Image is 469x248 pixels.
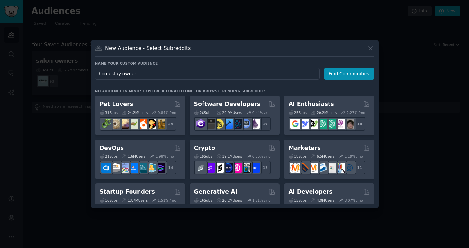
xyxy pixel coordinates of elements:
img: GoogleGeminiAI [290,119,300,129]
div: 26 Sub s [194,110,212,115]
img: cockatiel [137,119,147,129]
div: 6.5M Users [311,154,335,159]
img: dogbreed [155,119,165,129]
div: 31 Sub s [100,110,118,115]
h3: New Audience - Select Subreddits [105,45,191,51]
h2: DevOps [100,144,124,152]
h2: AI Enthusiasts [289,100,334,108]
div: 0.84 % /mo [158,110,176,115]
img: MarketingResearch [335,163,345,173]
img: ethfinance [196,163,206,173]
div: 15 Sub s [289,198,307,203]
div: 0.50 % /mo [252,154,271,159]
h2: Pet Lovers [100,100,133,108]
img: chatgpt_promptDesign [317,119,327,129]
h2: Startup Founders [100,188,155,196]
h2: Generative AI [194,188,238,196]
div: 16 Sub s [100,198,118,203]
img: defi_ [250,163,260,173]
div: 24.2M Users [122,110,148,115]
div: 1.6M Users [122,154,146,159]
img: DeepSeek [299,119,309,129]
h3: Name your custom audience [95,61,374,66]
div: 1.98 % /mo [156,154,174,159]
img: googleads [326,163,336,173]
img: csharp [196,119,206,129]
img: OpenAIDev [335,119,345,129]
h2: Software Developers [194,100,260,108]
img: Docker_DevOps [119,163,129,173]
div: 29.9M Users [217,110,242,115]
img: ballpython [110,119,120,129]
button: Find Communities [324,68,374,80]
div: 4.0M Users [311,198,335,203]
img: CryptoNews [241,163,251,173]
img: elixir [250,119,260,129]
img: AskComputerScience [241,119,251,129]
div: 20.2M Users [217,198,242,203]
input: Pick a short name, like "Digital Marketers" or "Movie-Goers" [95,68,320,80]
div: 20.2M Users [311,110,337,115]
img: 0xPolygon [205,163,215,173]
div: 1.51 % /mo [158,198,176,203]
img: PetAdvice [146,119,156,129]
div: 1.19 % /mo [345,154,363,159]
img: AWS_Certified_Experts [110,163,120,173]
img: ArtificalIntelligence [344,119,354,129]
img: content_marketing [290,163,300,173]
img: OnlineMarketing [344,163,354,173]
img: Emailmarketing [317,163,327,173]
div: + 24 [163,117,176,131]
img: platformengineering [137,163,147,173]
img: PlatformEngineers [155,163,165,173]
img: AItoolsCatalog [308,119,318,129]
a: trending subreddits [220,89,266,93]
img: chatgpt_prompts_ [326,119,336,129]
img: ethstaker [214,163,224,173]
div: + 19 [257,117,271,131]
div: 19 Sub s [194,154,212,159]
img: software [205,119,215,129]
div: + 14 [163,161,176,174]
div: 21 Sub s [100,154,118,159]
img: leopardgeckos [119,119,129,129]
div: + 18 [352,117,365,131]
h2: Marketers [289,144,321,152]
img: aws_cdk [146,163,156,173]
img: turtle [128,119,138,129]
h2: Crypto [194,144,215,152]
h2: AI Developers [289,188,333,196]
div: No audience in mind? Explore a curated one, or browse . [95,89,268,93]
img: azuredevops [101,163,111,173]
div: + 12 [257,161,271,174]
div: 2.27 % /mo [347,110,365,115]
img: defiblockchain [232,163,242,173]
img: AskMarketing [308,163,318,173]
div: 0.44 % /mo [252,110,271,115]
div: 25 Sub s [289,110,307,115]
img: bigseo [299,163,309,173]
div: 1.21 % /mo [252,198,271,203]
img: reactnative [232,119,242,129]
div: 16 Sub s [194,198,212,203]
div: 3.07 % /mo [345,198,363,203]
img: iOSProgramming [223,119,233,129]
div: 19.1M Users [217,154,242,159]
div: + 11 [352,161,365,174]
img: herpetology [101,119,111,129]
img: learnjavascript [214,119,224,129]
img: DevOpsLinks [128,163,138,173]
div: 18 Sub s [289,154,307,159]
div: 13.7M Users [122,198,148,203]
img: web3 [223,163,233,173]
